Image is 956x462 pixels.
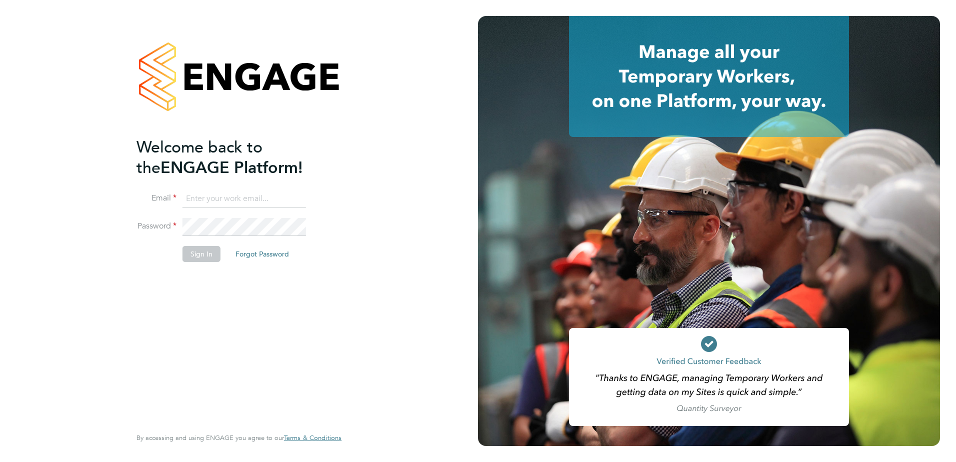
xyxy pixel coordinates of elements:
[136,137,331,178] h2: ENGAGE Platform!
[182,190,306,208] input: Enter your work email...
[136,193,176,203] label: Email
[136,221,176,231] label: Password
[136,433,341,442] span: By accessing and using ENGAGE you agree to our
[182,246,220,262] button: Sign In
[284,434,341,442] a: Terms & Conditions
[227,246,297,262] button: Forgot Password
[136,137,262,177] span: Welcome back to the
